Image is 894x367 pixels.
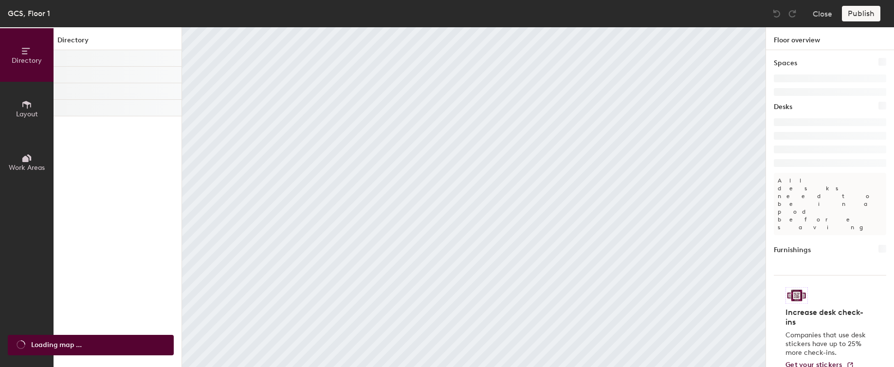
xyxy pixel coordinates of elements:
p: Companies that use desk stickers have up to 25% more check-ins. [785,331,869,357]
img: Undo [772,9,782,18]
img: Redo [787,9,797,18]
h4: Increase desk check-ins [785,308,869,327]
img: Sticker logo [785,287,808,304]
span: Directory [12,56,42,65]
h1: Furnishings [774,245,811,256]
span: Work Areas [9,164,45,172]
h1: Floor overview [766,27,894,50]
p: All desks need to be in a pod before saving [774,173,886,235]
h1: Spaces [774,58,797,69]
h1: Directory [54,35,182,50]
button: Close [813,6,832,21]
h1: Desks [774,102,792,112]
span: Loading map ... [31,340,82,350]
div: GCS, Floor 1 [8,7,50,19]
canvas: Map [182,27,766,367]
span: Layout [16,110,38,118]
